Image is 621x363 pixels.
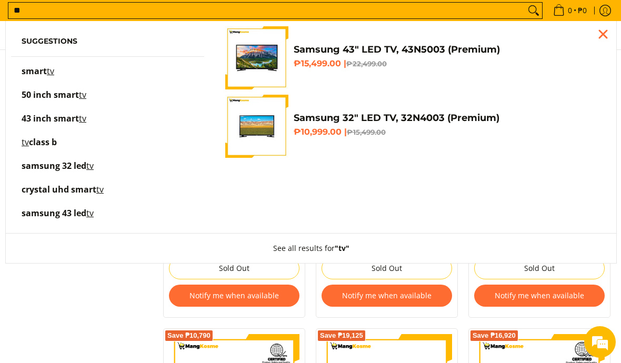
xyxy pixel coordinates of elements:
a: samsung-32-inch-led-tv-full-view-mang-kosme Samsung 32" LED TV, 32N4003 (Premium) ₱10,999.00 |₱15... [225,95,600,158]
p: smart tv [22,67,54,86]
a: tv class b [22,138,194,157]
a: crystal uhd smart tv [22,186,194,204]
textarea: Type your message and click 'Submit' [5,247,201,284]
span: 43 inch smart [22,113,79,124]
strong: "tv" [335,243,349,253]
button: Sold Out [169,257,299,279]
span: ₱0 [576,7,588,14]
h6: ₱10,999.00 | [294,127,600,138]
mark: tv [79,113,86,124]
a: 43 inch smart tv [22,115,194,133]
del: ₱15,499.00 [347,128,386,136]
span: Save ₱10,790 [167,332,211,339]
div: Leave a message [55,59,177,73]
img: samsung-43-inch-led-tv-full-view- mang-kosme [225,26,288,89]
span: samsung 43 led [22,207,86,219]
mark: tv [86,207,94,219]
img: samsung-32-inch-led-tv-full-view-mang-kosme [225,95,288,158]
div: Minimize live chat window [173,5,198,31]
p: samsung 43 led tv [22,209,94,228]
a: samsung-43-inch-led-tv-full-view- mang-kosme Samsung 43" LED TV, 43N5003 (Premium) ₱15,499.00 |₱2... [225,26,600,89]
span: crystal uhd smart [22,184,96,195]
h6: Suggestions [22,37,194,46]
p: tv class b [22,138,57,157]
a: 50 inch smart tv [22,91,194,109]
mark: tv [22,136,29,148]
del: ₱22,499.00 [346,59,387,68]
p: 43 inch smart tv [22,115,86,133]
span: Save ₱16,920 [473,332,516,339]
a: smart tv [22,67,194,86]
span: We are offline. Please leave us a message. [22,113,184,219]
button: Search [525,3,542,18]
span: 50 inch smart [22,89,79,100]
button: Notify me when available [322,285,452,307]
div: Close pop up [595,26,611,42]
span: samsung 32 led [22,160,86,172]
button: Notify me when available [169,285,299,307]
a: samsung 43 led tv [22,209,194,228]
em: Submit [153,284,191,298]
mark: tv [96,184,104,195]
p: 50 inch smart tv [22,91,86,109]
a: samsung 32 led tv [22,162,194,180]
span: • [550,5,590,16]
mark: tv [47,65,54,77]
span: 0 [566,7,574,14]
h4: Samsung 43" LED TV, 43N5003 (Premium) [294,44,600,55]
p: samsung 32 led tv [22,162,94,180]
button: See all results for"tv" [263,234,360,263]
span: Save ₱19,125 [320,332,363,339]
button: Notify me when available [474,285,605,307]
mark: tv [79,89,86,100]
button: Sold Out [322,257,452,279]
h4: Samsung 32" LED TV, 32N4003 (Premium) [294,112,600,124]
mark: tv [86,160,94,172]
span: smart [22,65,47,77]
span: class b [29,136,57,148]
h6: ₱15,499.00 | [294,58,600,69]
button: Sold Out [474,257,605,279]
p: crystal uhd smart tv [22,186,104,204]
